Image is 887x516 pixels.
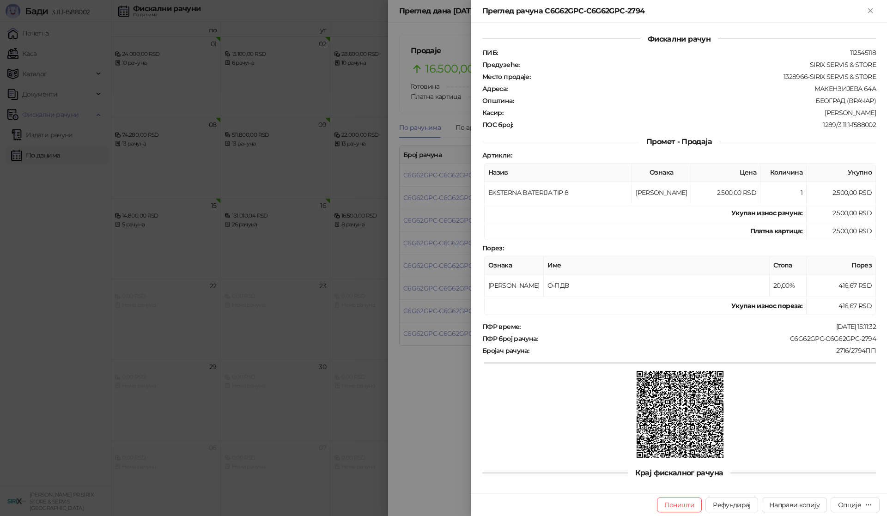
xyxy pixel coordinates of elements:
div: C6G62GPC-C6G62GPC-2794 [539,334,877,343]
div: 112545118 [498,49,877,57]
strong: Место продаје : [482,73,530,81]
td: О-ПДВ [544,274,770,297]
div: МАКЕНЗИЈЕВА 64А [509,85,877,93]
td: 1 [760,182,807,204]
strong: Адреса : [482,85,508,93]
td: 416,67 RSD [807,297,876,315]
button: Направи копију [762,498,827,512]
button: Опције [831,498,880,512]
div: [DATE] 15:11:32 [522,322,877,331]
strong: Касир : [482,109,503,117]
strong: Укупан износ пореза: [731,302,802,310]
button: Поништи [657,498,702,512]
th: Порез [807,256,876,274]
th: Назив [485,164,632,182]
th: Име [544,256,770,274]
td: [PERSON_NAME] [632,182,691,204]
div: SIRIX SERVIS & STORE [521,61,877,69]
td: 416,67 RSD [807,274,876,297]
strong: Артикли : [482,151,512,159]
th: Цена [691,164,760,182]
strong: Платна картица : [750,227,802,235]
strong: ПОС број : [482,121,513,129]
td: [PERSON_NAME] [485,274,544,297]
th: Количина [760,164,807,182]
td: 2.500,00 RSD [807,222,876,240]
div: Преглед рачуна C6G62GPC-C6G62GPC-2794 [482,6,865,17]
button: Рефундирај [705,498,758,512]
strong: Порез : [482,244,504,252]
th: Укупно [807,164,876,182]
th: Стопа [770,256,807,274]
button: Close [865,6,876,17]
td: EKSTERNA BATERIJA TIP 8 [485,182,632,204]
div: 1328966-SIRIX SERVIS & STORE [531,73,877,81]
td: 2.500,00 RSD [807,182,876,204]
strong: ПФР број рачуна : [482,334,538,343]
span: Фискални рачун [640,35,718,43]
span: Промет - Продаја [639,137,719,146]
span: Крај фискалног рачуна [628,468,731,477]
th: Ознака [485,256,544,274]
div: Опције [838,501,861,509]
td: 20,00% [770,274,807,297]
div: 1289/3.11.1-f588002 [514,121,877,129]
strong: Укупан износ рачуна : [731,209,802,217]
strong: Бројач рачуна : [482,346,529,355]
td: 2.500,00 RSD [691,182,760,204]
strong: Предузеће : [482,61,520,69]
strong: ПИБ : [482,49,498,57]
span: Направи копију [769,501,820,509]
div: [PERSON_NAME] [504,109,877,117]
th: Ознака [632,164,691,182]
div: 2716/2794ПП [530,346,877,355]
strong: Општина : [482,97,514,105]
td: 2.500,00 RSD [807,204,876,222]
strong: ПФР време : [482,322,521,331]
img: QR код [637,371,724,458]
div: БЕОГРАД (ВРАЧАР) [515,97,877,105]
